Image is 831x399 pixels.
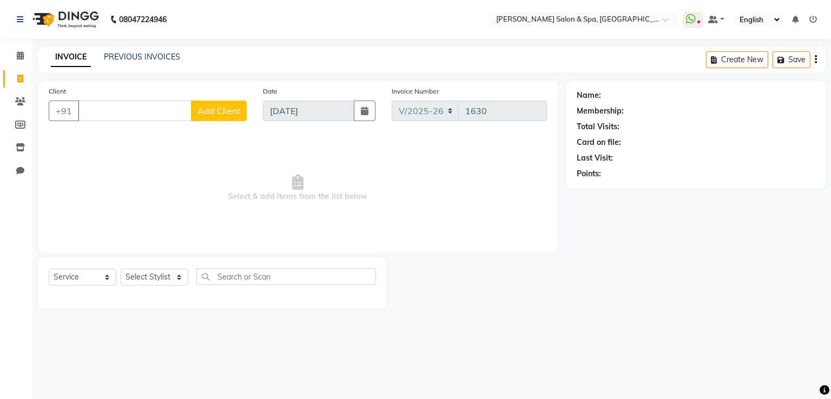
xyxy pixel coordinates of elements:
label: Invoice Number [392,87,439,96]
a: PREVIOUS INVOICES [104,52,180,62]
span: Add Client [197,105,240,116]
button: Save [773,51,810,68]
button: Create New [706,51,768,68]
div: Total Visits: [577,121,619,132]
label: Date [263,87,278,96]
button: Add Client [191,101,247,121]
div: Membership: [577,105,624,117]
a: INVOICE [51,48,91,67]
b: 08047224946 [119,4,167,35]
img: logo [28,4,102,35]
button: +91 [49,101,79,121]
input: Search by Name/Mobile/Email/Code [78,101,192,121]
label: Client [49,87,66,96]
span: Select & add items from the list below [49,134,547,242]
div: Last Visit: [577,152,613,164]
div: Name: [577,90,601,101]
div: Points: [577,168,601,179]
input: Search or Scan [196,268,376,285]
div: Card on file: [577,137,621,148]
